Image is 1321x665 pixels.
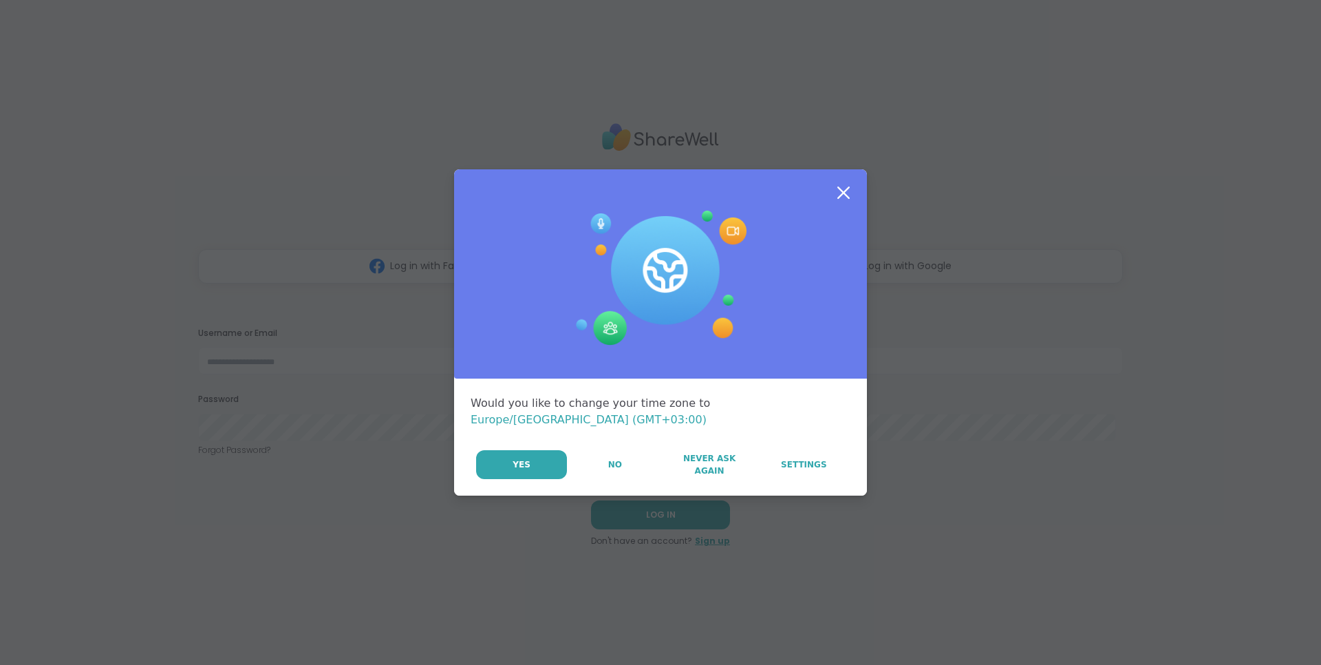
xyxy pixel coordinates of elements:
[568,450,661,479] button: No
[663,450,755,479] button: Never Ask Again
[574,211,747,346] img: Session Experience
[513,458,530,471] span: Yes
[476,450,567,479] button: Yes
[471,413,707,426] span: Europe/[GEOGRAPHIC_DATA] (GMT+03:00)
[758,450,850,479] a: Settings
[471,395,850,428] div: Would you like to change your time zone to
[669,452,749,477] span: Never Ask Again
[781,458,827,471] span: Settings
[608,458,622,471] span: No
